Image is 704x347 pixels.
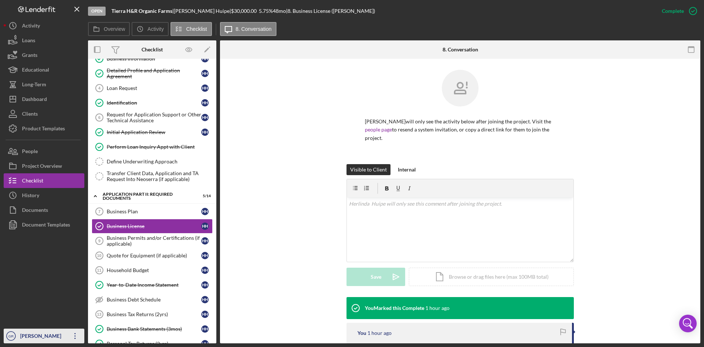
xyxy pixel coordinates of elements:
[22,77,46,94] div: Long-Term
[98,209,100,214] tspan: 7
[443,47,478,53] div: 8. Conversation
[8,334,14,338] text: GR
[4,329,84,343] button: GR[PERSON_NAME]
[107,68,201,79] div: Detailed Profile and Application Agreement
[104,26,125,32] label: Overview
[371,268,381,286] div: Save
[286,8,375,14] div: | 8. Business License ([PERSON_NAME])
[92,169,213,184] a: Transfer Client Data, Application and TA Request Into Neoserra (if applicable)
[92,204,213,219] a: 7Business PlanHH
[201,208,209,215] div: H H
[201,252,209,259] div: H H
[394,164,419,175] button: Internal
[198,194,211,198] div: 5 / 14
[398,164,416,175] div: Internal
[4,48,84,62] a: Grants
[22,144,38,160] div: People
[97,268,101,272] tspan: 11
[201,114,209,121] div: H H
[92,51,213,66] a: Business InformationHH
[4,159,84,173] a: Project Overview
[92,248,213,263] a: 10Quote for Equipment (if applicable)HH
[92,95,213,110] a: IdentificationHH
[4,203,84,217] a: Documents
[92,110,213,125] a: 6Request for Application Support or Other Technical AssistanceHH
[201,325,209,333] div: H H
[97,253,101,258] tspan: 10
[98,239,100,243] tspan: 9
[98,115,100,120] tspan: 6
[425,305,450,311] time: 2025-08-26 21:56
[220,22,276,36] button: 8. Conversation
[201,281,209,289] div: H H
[367,330,392,336] time: 2025-08-26 21:56
[22,188,39,205] div: History
[201,296,209,303] div: H H
[22,48,37,64] div: Grants
[236,26,272,32] label: 8. Conversation
[107,282,201,288] div: Year-to-Date Income Statement
[92,278,213,292] a: Year-to-Date Income StatementHH
[4,92,84,106] button: Dashboard
[92,125,213,140] a: Initial Application ReviewHH
[357,330,366,336] div: You
[88,7,106,16] div: Open
[259,8,273,14] div: 5.75 %
[22,92,47,108] div: Dashboard
[4,33,84,48] a: Loans
[22,18,40,35] div: Activity
[142,47,163,53] div: Checklist
[22,217,70,234] div: Document Templates
[92,234,213,248] a: 9Business Permits and/or Certifications (if applicable)HH
[4,77,84,92] button: Long-Term
[22,203,48,219] div: Documents
[107,112,201,123] div: Request for Application Support or Other Technical Assistance
[147,26,164,32] label: Activity
[201,99,209,106] div: H H
[4,121,84,136] button: Product Templates
[103,192,192,200] div: Application Part II: Required Documents
[201,70,209,77] div: H H
[107,100,201,106] div: Identification
[4,173,84,188] a: Checklist
[107,326,201,332] div: Business Bank Statements (3mos)
[22,173,43,190] div: Checklist
[662,4,684,18] div: Complete
[273,8,286,14] div: 48 mo
[22,33,35,50] div: Loans
[92,140,213,154] a: Perform Loan Inquiry Appt with Client
[186,26,207,32] label: Checklist
[4,106,84,121] button: Clients
[4,144,84,159] button: People
[92,66,213,81] a: Detailed Profile and Application AgreementHH
[201,223,209,230] div: H H
[107,235,201,247] div: Business Permits and/or Certifications (if applicable)
[679,315,697,332] div: Open Intercom Messenger
[92,81,213,95] a: 4Loan RequestHH
[201,84,209,92] div: H H
[4,217,84,232] a: Document Templates
[4,62,84,77] button: Educational
[92,219,213,234] a: Business LicenseHH
[107,209,201,214] div: Business Plan
[22,106,38,123] div: Clients
[365,118,555,142] p: [PERSON_NAME] will only see the activity below after joining the project. Visit the to resend a s...
[4,188,84,203] a: History
[107,311,201,317] div: Business Tax Returns (2yrs)
[22,121,65,138] div: Product Templates
[88,22,130,36] button: Overview
[107,297,201,303] div: Business Debt Schedule
[107,267,201,273] div: Household Budget
[365,305,424,311] div: You Marked this Complete
[107,223,201,229] div: Business License
[92,154,213,169] a: Define Underwriting Approach
[4,18,84,33] button: Activity
[111,8,172,14] b: Tierra H&R Organic Farms
[92,322,213,336] a: Business Bank Statements (3mos)HH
